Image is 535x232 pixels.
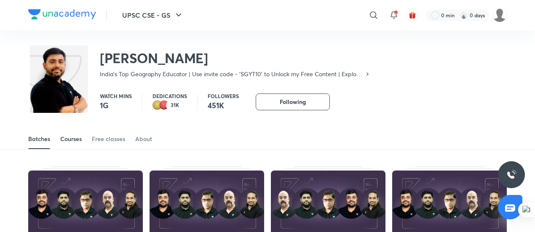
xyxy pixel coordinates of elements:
a: Company Logo [28,9,96,21]
a: Courses [60,129,82,149]
span: Following [280,98,306,106]
p: Followers [208,93,239,99]
img: avatar [409,11,416,19]
img: educator badge2 [152,100,163,110]
a: Batches [28,129,50,149]
img: ttu [506,170,516,180]
button: avatar [406,8,419,22]
p: Watch mins [100,93,132,99]
div: About [135,135,152,143]
a: About [135,129,152,149]
img: educator badge1 [159,100,169,110]
img: class [30,47,88,128]
p: Dedications [152,93,187,99]
img: kajal [492,8,507,22]
p: India's Top Geography Educator | Use invite code - 'SGYT10' to Unlock my Free Content | Explore t... [100,70,364,78]
div: Courses [60,135,82,143]
div: Batches [28,135,50,143]
img: streak [460,11,468,19]
p: 451K [208,100,239,110]
button: Following [256,93,330,110]
p: 1G [100,100,132,110]
h2: [PERSON_NAME] [100,50,371,67]
p: 31K [171,102,179,108]
div: Free classes [92,135,125,143]
a: Free classes [92,129,125,149]
img: Company Logo [28,9,96,19]
button: UPSC CSE - GS [117,7,189,24]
